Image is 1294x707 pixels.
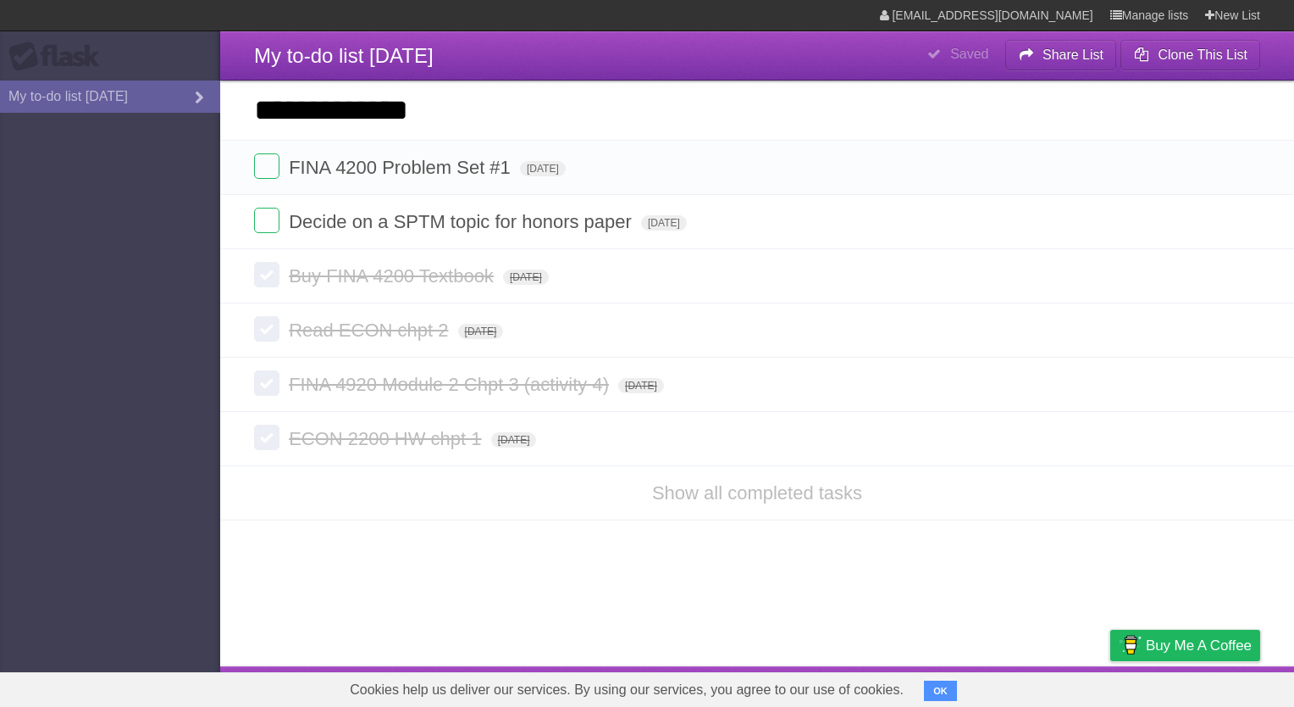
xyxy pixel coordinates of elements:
a: Suggest a feature [1153,671,1260,703]
span: [DATE] [520,161,566,176]
label: Done [254,370,279,396]
label: Done [254,425,279,450]
span: [DATE] [641,215,687,231]
b: Clone This List [1158,47,1247,62]
a: Buy me a coffee [1110,630,1260,661]
label: Done [254,262,279,287]
span: Buy FINA 4200 Textbook [289,265,498,287]
label: Done [254,153,279,179]
span: My to-do list [DATE] [254,44,434,67]
label: Done [254,208,279,233]
a: Developers [941,671,1009,703]
span: [DATE] [503,270,549,285]
label: Done [254,316,279,342]
span: [DATE] [618,378,664,393]
a: Privacy [1088,671,1132,703]
span: [DATE] [458,324,504,339]
span: Read ECON chpt 2 [289,320,452,341]
span: FINA 4200 Problem Set #1 [289,157,515,178]
div: Flask [8,42,110,72]
span: Buy me a coffee [1146,631,1252,660]
button: OK [924,681,957,701]
a: About [885,671,921,703]
a: Show all completed tasks [652,482,862,504]
b: Saved [950,47,988,61]
span: [DATE] [491,432,537,448]
span: FINA 4920 Module 2 Chpt 3 (activity 4) [289,374,613,395]
img: Buy me a coffee [1119,631,1142,660]
button: Share List [1005,40,1117,70]
span: Cookies help us deliver our services. By using our services, you agree to our use of cookies. [333,673,921,707]
a: Terms [1031,671,1068,703]
b: Share List [1042,47,1103,62]
span: ECON 2200 HW chpt 1 [289,428,485,449]
button: Clone This List [1120,40,1260,70]
span: Decide on a SPTM topic for honors paper [289,211,636,232]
